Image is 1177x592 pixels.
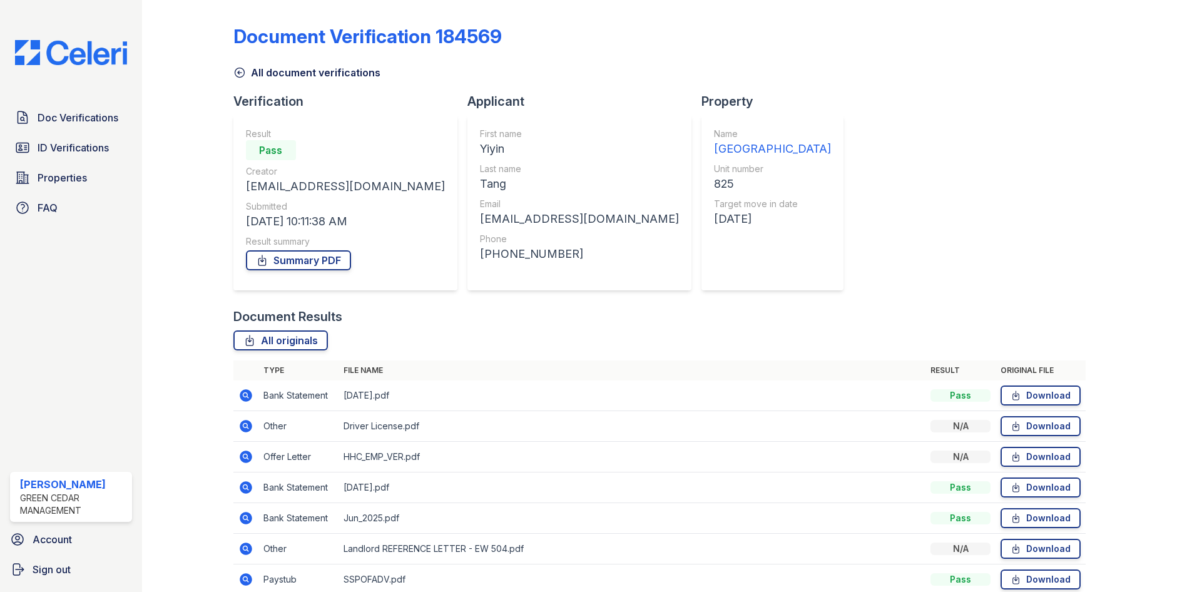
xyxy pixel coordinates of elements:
[714,198,831,210] div: Target move in date
[1124,542,1164,579] iframe: chat widget
[480,210,679,228] div: [EMAIL_ADDRESS][DOMAIN_NAME]
[714,210,831,228] div: [DATE]
[714,128,831,140] div: Name
[467,93,701,110] div: Applicant
[258,503,339,534] td: Bank Statement
[258,411,339,442] td: Other
[701,93,853,110] div: Property
[1001,569,1081,589] a: Download
[258,380,339,411] td: Bank Statement
[1001,416,1081,436] a: Download
[930,512,991,524] div: Pass
[10,105,132,130] a: Doc Verifications
[996,360,1086,380] th: Original file
[246,235,445,248] div: Result summary
[258,472,339,503] td: Bank Statement
[20,492,127,517] div: Green Cedar Management
[930,543,991,555] div: N/A
[480,128,679,140] div: First name
[339,534,926,564] td: Landlord REFERENCE LETTER - EW 504.pdf
[339,380,926,411] td: [DATE].pdf
[246,200,445,213] div: Submitted
[480,245,679,263] div: [PHONE_NUMBER]
[233,25,502,48] div: Document Verification 184569
[480,140,679,158] div: Yiyin
[930,573,991,586] div: Pass
[10,135,132,160] a: ID Verifications
[246,213,445,230] div: [DATE] 10:11:38 AM
[714,163,831,175] div: Unit number
[339,503,926,534] td: Jun_2025.pdf
[246,178,445,195] div: [EMAIL_ADDRESS][DOMAIN_NAME]
[258,534,339,564] td: Other
[930,389,991,402] div: Pass
[1001,447,1081,467] a: Download
[339,360,926,380] th: File name
[33,562,71,577] span: Sign out
[38,110,118,125] span: Doc Verifications
[1001,477,1081,498] a: Download
[925,360,996,380] th: Result
[714,140,831,158] div: [GEOGRAPHIC_DATA]
[714,128,831,158] a: Name [GEOGRAPHIC_DATA]
[339,411,926,442] td: Driver License.pdf
[246,128,445,140] div: Result
[1001,385,1081,406] a: Download
[5,557,137,582] a: Sign out
[233,65,380,80] a: All document verifications
[258,360,339,380] th: Type
[38,170,87,185] span: Properties
[480,233,679,245] div: Phone
[246,250,351,270] a: Summary PDF
[233,93,467,110] div: Verification
[5,527,137,552] a: Account
[33,532,72,547] span: Account
[38,140,109,155] span: ID Verifications
[480,198,679,210] div: Email
[480,163,679,175] div: Last name
[1001,539,1081,559] a: Download
[5,40,137,65] img: CE_Logo_Blue-a8612792a0a2168367f1c8372b55b34899dd931a85d93a1a3d3e32e68fde9ad4.png
[246,140,296,160] div: Pass
[1001,508,1081,528] a: Download
[339,472,926,503] td: [DATE].pdf
[339,442,926,472] td: HHC_EMP_VER.pdf
[246,165,445,178] div: Creator
[233,308,342,325] div: Document Results
[233,330,328,350] a: All originals
[10,165,132,190] a: Properties
[480,175,679,193] div: Tang
[20,477,127,492] div: [PERSON_NAME]
[10,195,132,220] a: FAQ
[258,442,339,472] td: Offer Letter
[930,451,991,463] div: N/A
[714,175,831,193] div: 825
[38,200,58,215] span: FAQ
[930,420,991,432] div: N/A
[930,481,991,494] div: Pass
